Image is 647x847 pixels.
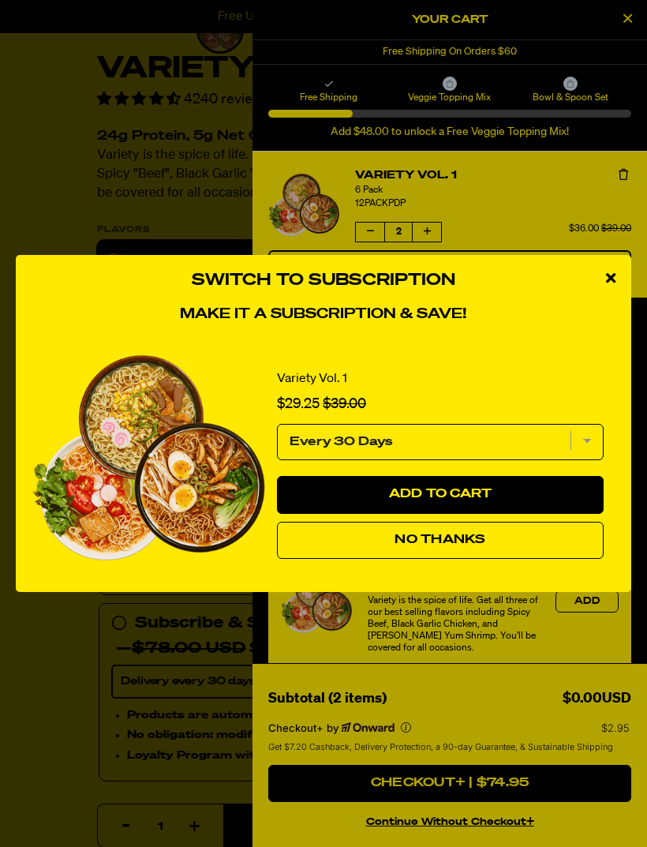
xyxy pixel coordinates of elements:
[277,371,347,387] a: Variety Vol. 1
[277,424,604,460] select: subscription frequency
[32,339,615,576] div: Switch to Subscription
[277,476,604,514] button: Add to Cart
[323,397,366,411] span: $39.00
[277,397,320,411] span: $29.25
[277,522,604,560] button: No Thanks
[395,534,485,546] span: No Thanks
[32,355,265,560] img: View Variety Vol. 1
[32,271,615,290] h3: Switch to Subscription
[32,306,615,324] h4: Make it a subscription & save!
[590,255,631,302] div: close modal
[32,339,615,576] div: 1 of 1
[389,488,492,500] span: Add to Cart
